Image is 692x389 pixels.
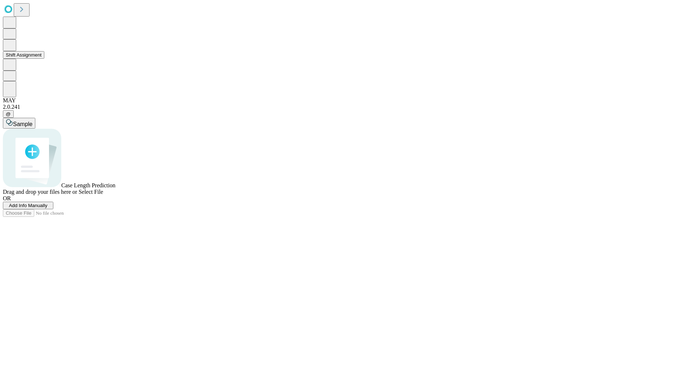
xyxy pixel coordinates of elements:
[3,118,35,129] button: Sample
[9,203,48,208] span: Add Info Manually
[3,110,14,118] button: @
[79,189,103,195] span: Select File
[3,51,44,59] button: Shift Assignment
[6,111,11,117] span: @
[3,195,11,201] span: OR
[61,182,115,188] span: Case Length Prediction
[3,202,53,209] button: Add Info Manually
[3,189,77,195] span: Drag and drop your files here or
[3,104,689,110] div: 2.0.241
[3,97,689,104] div: MAY
[13,121,32,127] span: Sample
